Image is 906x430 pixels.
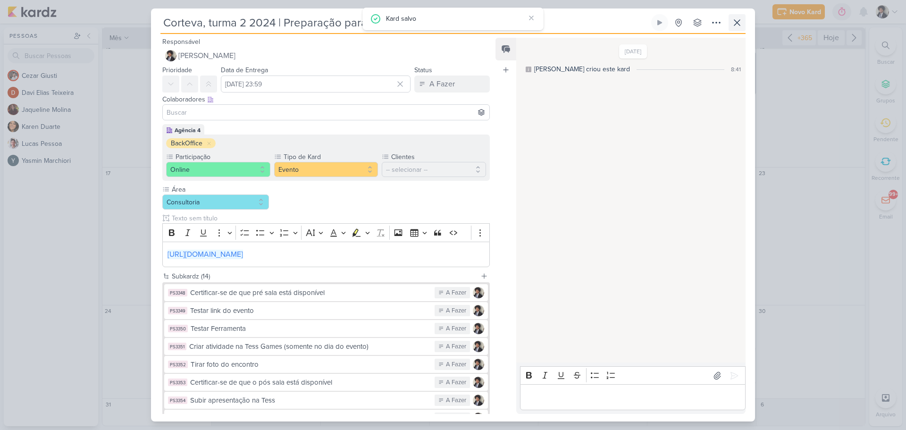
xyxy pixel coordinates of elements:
[446,324,466,334] div: A Fazer
[446,414,466,423] div: A Fazer
[534,64,630,74] div: [PERSON_NAME] criou este kard
[170,213,490,223] input: Texto sem título
[473,395,484,406] img: Pedro Luahn Simões
[171,138,202,148] div: BackOffice
[165,50,176,61] img: Pedro Luahn Simões
[473,305,484,316] img: Pedro Luahn Simões
[731,65,741,74] div: 8:41
[171,185,269,194] label: Área
[162,47,490,64] button: [PERSON_NAME]
[189,341,430,352] div: Criar atividade na Tess Games (somente no dia do evento)
[274,162,378,177] button: Evento
[191,323,430,334] div: Testar Ferramenta
[164,338,488,355] button: PS3351 Criar atividade na Tess Games (somente no dia do evento) A Fazer
[382,162,486,177] button: -- selecionar --
[414,76,490,93] button: A Fazer
[473,287,484,298] img: Pedro Luahn Simões
[283,152,378,162] label: Tipo de Kard
[446,288,466,298] div: A Fazer
[162,242,490,268] div: Editor editing area: main
[160,14,649,31] input: Kard Sem Título
[168,361,188,368] div: PS3352
[520,384,746,410] div: Editor editing area: main
[221,76,411,93] input: Select a date
[473,341,484,352] img: Pedro Luahn Simões
[166,162,270,177] button: Online
[190,305,430,316] div: Testar link do evento
[190,377,430,388] div: Certificar-se de que o pós sala está disponível
[221,66,268,74] label: Data de Entrega
[164,284,488,301] button: PS3348 Certificar-se de que pré sala está disponível A Fazer
[473,413,484,424] img: Pedro Luahn Simões
[164,374,488,391] button: PS3353 Certificar-se de que o pós sala está disponível A Fazer
[168,343,186,350] div: PS3351
[165,107,487,118] input: Buscar
[429,78,455,90] div: A Fazer
[473,359,484,370] img: Pedro Luahn Simões
[473,377,484,388] img: Pedro Luahn Simões
[162,223,490,242] div: Editor toolbar
[390,152,486,162] label: Clientes
[164,302,488,319] button: PS3349 Testar link do evento A Fazer
[190,395,430,406] div: Subir apresentação na Tess
[172,271,477,281] div: Subkardz (14)
[168,289,187,296] div: PS3348
[164,392,488,409] button: PS3354 Subir apresentação na Tess A Fazer
[446,342,466,352] div: A Fazer
[520,366,746,385] div: Editor toolbar
[162,194,269,210] button: Consultoria
[168,250,243,259] a: [URL][DOMAIN_NAME]
[191,359,430,370] div: Tirar foto do encontro
[175,126,201,135] div: Agência 4
[164,356,488,373] button: PS3352 Tirar foto do encontro A Fazer
[446,360,466,370] div: A Fazer
[164,410,488,427] button: Subir Gravação na Tess A Fazer
[446,306,466,316] div: A Fazer
[473,323,484,334] img: Pedro Luahn Simões
[162,66,192,74] label: Prioridade
[191,413,430,424] div: Subir Gravação na Tess
[168,396,187,404] div: PS3354
[414,66,432,74] label: Status
[162,38,200,46] label: Responsável
[175,152,270,162] label: Participação
[446,396,466,405] div: A Fazer
[178,50,235,61] span: [PERSON_NAME]
[168,307,187,314] div: PS3349
[168,325,188,332] div: PS3350
[162,94,490,104] div: Colaboradores
[386,13,525,24] div: Kard salvo
[656,19,663,26] div: Ligar relógio
[190,287,430,298] div: Certificar-se de que pré sala está disponível
[446,378,466,388] div: A Fazer
[164,320,488,337] button: PS3350 Testar Ferramenta A Fazer
[168,379,187,386] div: PS3353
